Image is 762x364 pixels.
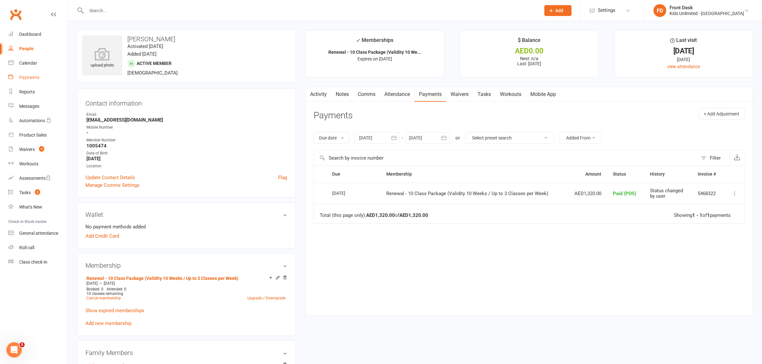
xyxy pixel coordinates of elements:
div: [DATE] [332,188,362,198]
div: Memberships [356,36,394,48]
div: [DATE] [620,48,747,54]
a: Payments [414,87,446,102]
a: Attendance [380,87,414,102]
a: Automations [8,114,68,128]
p: Next: n/a Last: [DATE] [466,56,593,66]
div: Front Desk [670,5,744,11]
button: Added From [560,132,602,144]
strong: 1005474 [86,143,287,149]
a: Cancel membership [86,296,121,300]
strong: AED1,320.00 [366,212,395,218]
iframe: Intercom live chat [6,342,22,358]
h3: [PERSON_NAME] [82,36,290,43]
strong: - [86,130,287,136]
a: Dashboard [8,27,68,42]
div: or [455,134,460,142]
time: Added [DATE] [127,51,156,57]
strong: AED1,320.00 [399,212,428,218]
div: Tasks [19,190,31,195]
a: Clubworx [8,6,24,22]
div: Assessments [19,176,51,181]
a: Calendar [8,56,68,70]
strong: 1 [707,212,710,218]
a: Show expired memberships [85,308,144,313]
div: upload photo [82,48,122,69]
div: Reports [19,89,35,94]
strong: [EMAIL_ADDRESS][DOMAIN_NAME] [86,117,287,123]
h3: Contact information [85,97,287,107]
a: Assessments [8,171,68,186]
a: Workouts [8,157,68,171]
strong: 1 - 1 [692,212,702,218]
a: People [8,42,68,56]
a: Renewal - 10 Class Package (Validity 10 Weeks / Up to 3 Classes per Week) [86,276,238,281]
a: Upgrade / Downgrade [247,296,285,300]
div: AED0.00 [466,48,593,54]
div: Calendar [19,60,37,66]
th: Status [607,166,645,182]
div: Last visit [670,36,697,48]
div: Messages [19,104,39,109]
div: Automations [19,118,45,123]
h3: Membership [85,262,287,269]
span: Settings [598,3,615,18]
div: Total (this page only): of [320,213,428,218]
h3: Family Members [85,349,287,356]
div: $ Balance [518,36,541,48]
div: Location [86,163,287,169]
span: Active member [137,61,172,66]
div: Filter [710,154,721,162]
span: 5 [20,342,25,347]
a: Product Sales [8,128,68,142]
a: What's New [8,200,68,214]
a: Tasks [473,87,495,102]
strong: [DATE] [86,156,287,162]
span: [DATE] [104,281,115,286]
button: + Add Adjustment [698,108,745,120]
input: Search... [84,6,536,15]
a: Activity [306,87,331,102]
div: Email [86,112,287,118]
li: No payment methods added [85,223,287,231]
a: Reports [8,85,68,99]
button: Filter [698,150,729,166]
div: Product Sales [19,132,47,138]
th: History [645,166,692,182]
div: People [19,46,34,51]
span: [DEMOGRAPHIC_DATA] [127,70,178,76]
a: Workouts [495,87,526,102]
th: Due [326,166,381,182]
div: Waivers [19,147,35,152]
a: Add Credit Card [85,232,119,240]
div: Date of Birth [86,150,287,156]
a: Comms [353,87,380,102]
div: General attendance [19,231,58,236]
div: Dashboard [19,32,41,37]
th: Invoice # [692,166,724,182]
a: Waivers [446,87,473,102]
i: ✓ [356,37,360,44]
td: AED1,320.00 [566,183,607,204]
a: Messages [8,99,68,114]
a: Notes [331,87,353,102]
a: view attendance [667,64,700,69]
th: Membership [381,166,566,182]
a: Add new membership [85,320,132,326]
button: Due date [314,132,349,144]
span: Expires on [DATE] [357,56,392,61]
a: Roll call [8,241,68,255]
div: What's New [19,204,42,210]
div: Roll call [19,245,34,250]
div: Class check-in [19,259,47,265]
div: Mobile Number [86,124,287,131]
span: Attended: 0 [107,287,126,291]
time: Activated [DATE] [127,44,163,49]
h3: Payments [314,111,353,121]
div: Member Number [86,137,287,143]
span: Booked: 0 [86,287,103,291]
a: General attendance kiosk mode [8,226,68,241]
a: Waivers 4 [8,142,68,157]
span: Renewal - 10 Class Package (Validity 10 Weeks / Up to 3 Classes per Week) [386,191,548,196]
span: Status changed by user [650,188,683,199]
div: FD [654,4,666,17]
